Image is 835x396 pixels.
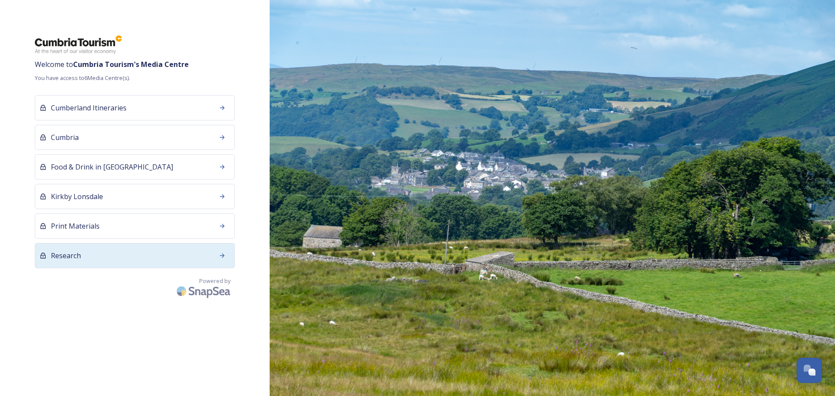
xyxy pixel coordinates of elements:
[35,184,235,213] a: Kirkby Lonsdale
[199,277,230,285] span: Powered by
[51,162,173,172] span: Food & Drink in [GEOGRAPHIC_DATA]
[51,103,127,113] span: Cumberland Itineraries
[51,132,79,143] span: Cumbria
[73,60,189,69] strong: Cumbria Tourism 's Media Centre
[51,250,81,261] span: Research
[51,191,103,202] span: Kirkby Lonsdale
[797,358,822,383] button: Open Chat
[174,281,235,301] img: SnapSea Logo
[35,213,235,243] a: Print Materials
[35,35,122,55] img: ct_logo.png
[35,59,235,70] span: Welcome to
[35,243,235,273] a: Research
[35,95,235,125] a: Cumberland Itineraries
[35,154,235,184] a: Food & Drink in [GEOGRAPHIC_DATA]
[51,221,100,231] span: Print Materials
[35,74,235,82] span: You have access to 6 Media Centre(s).
[35,125,235,154] a: Cumbria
